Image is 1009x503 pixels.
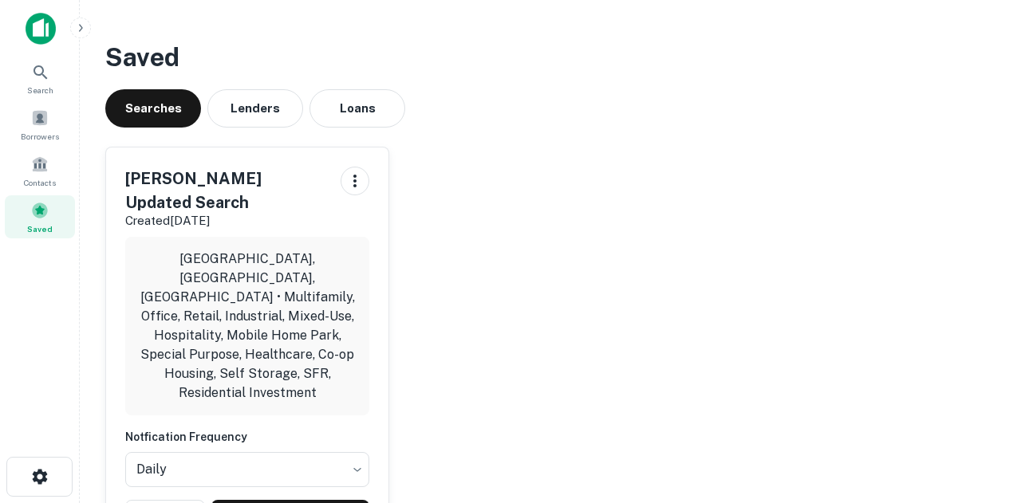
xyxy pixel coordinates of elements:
span: Borrowers [21,130,59,143]
h6: Notfication Frequency [125,428,369,446]
a: Search [5,57,75,100]
p: Created [DATE] [125,211,328,230]
img: capitalize-icon.png [26,13,56,45]
div: Without label [125,447,369,492]
span: Saved [27,222,53,235]
a: Saved [5,195,75,238]
button: Searches [105,89,201,128]
span: Contacts [24,176,56,189]
button: Lenders [207,89,303,128]
button: Loans [309,89,405,128]
p: [GEOGRAPHIC_DATA], [GEOGRAPHIC_DATA], [GEOGRAPHIC_DATA] • Multifamily, Office, Retail, Industrial... [138,250,357,403]
a: Contacts [5,149,75,192]
h3: Saved [105,38,983,77]
h5: [PERSON_NAME] Updated Search [125,167,328,214]
span: Search [27,84,53,96]
a: Borrowers [5,103,75,146]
